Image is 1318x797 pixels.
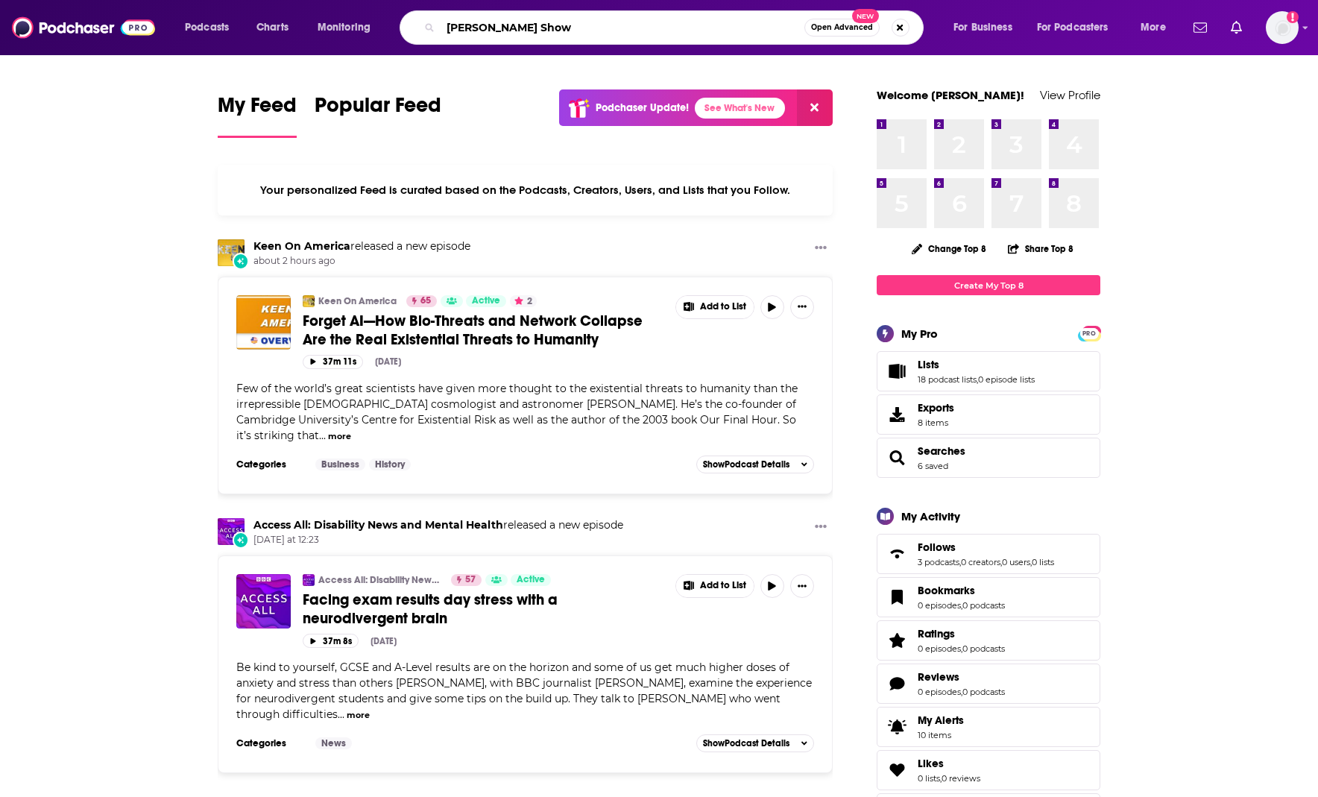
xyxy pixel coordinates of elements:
[451,574,482,586] a: 57
[318,17,371,38] span: Monitoring
[918,557,959,567] a: 3 podcasts
[882,447,912,468] a: Searches
[961,600,962,611] span: ,
[877,707,1100,747] a: My Alerts
[472,294,500,309] span: Active
[918,730,964,740] span: 10 items
[303,312,665,349] a: Forget AI—How Bio-Threats and Network Collapse Are the Real Existential Threats to Humanity
[218,165,833,215] div: Your personalized Feed is curated based on the Podcasts, Creators, Users, and Lists that you Follow.
[303,590,665,628] a: Facing exam results day stress with a neurodivergent brain
[882,587,912,608] a: Bookmarks
[218,518,245,545] img: Access All: Disability News and Mental Health
[961,687,962,697] span: ,
[918,584,975,597] span: Bookmarks
[918,670,959,684] span: Reviews
[877,620,1100,661] span: Ratings
[303,590,558,628] span: Facing exam results day stress with a neurodivergent brain
[1000,557,1002,567] span: ,
[962,600,1005,611] a: 0 podcasts
[1188,15,1213,40] a: Show notifications dropdown
[247,16,297,40] a: Charts
[918,358,1035,371] a: Lists
[918,358,939,371] span: Lists
[236,459,303,470] h3: Categories
[256,17,288,38] span: Charts
[918,687,961,697] a: 0 episodes
[414,10,938,45] div: Search podcasts, credits, & more...
[877,750,1100,790] span: Likes
[303,312,643,349] span: Forget AI—How Bio-Threats and Network Collapse Are the Real Existential Threats to Humanity
[466,295,506,307] a: Active
[918,713,964,727] span: My Alerts
[236,737,303,749] h3: Categories
[918,541,956,554] span: Follows
[1040,88,1100,102] a: View Profile
[1080,328,1098,339] span: PRO
[1080,327,1098,338] a: PRO
[369,459,411,470] a: History
[303,355,363,369] button: 37m 11s
[218,239,245,266] a: Keen On America
[790,295,814,319] button: Show More Button
[918,418,954,428] span: 8 items
[420,294,431,309] span: 65
[918,374,977,385] a: 18 podcast lists
[318,574,441,586] a: Access All: Disability News and Mental Health
[877,438,1100,478] span: Searches
[315,459,365,470] a: Business
[253,534,623,546] span: [DATE] at 12:23
[804,19,880,37] button: Open AdvancedNew
[918,584,1005,597] a: Bookmarks
[1002,557,1030,567] a: 0 users
[901,327,938,341] div: My Pro
[303,574,315,586] a: Access All: Disability News and Mental Health
[918,773,940,784] a: 0 lists
[218,92,297,138] a: My Feed
[978,374,1035,385] a: 0 episode lists
[1130,16,1185,40] button: open menu
[877,577,1100,617] span: Bookmarks
[961,557,1000,567] a: 0 creators
[253,239,350,253] a: Keen On America
[918,643,961,654] a: 0 episodes
[253,239,470,253] h3: released a new episode
[809,239,833,258] button: Show More Button
[406,295,437,307] a: 65
[877,351,1100,391] span: Lists
[877,88,1024,102] a: Welcome [PERSON_NAME]!
[703,459,789,470] span: Show Podcast Details
[596,101,689,114] p: Podchaser Update!
[940,773,942,784] span: ,
[315,737,352,749] a: News
[918,670,1005,684] a: Reviews
[877,275,1100,295] a: Create My Top 8
[953,17,1012,38] span: For Business
[1141,17,1166,38] span: More
[882,544,912,564] a: Follows
[303,295,315,307] a: Keen On America
[918,461,948,471] a: 6 saved
[1266,11,1299,44] img: User Profile
[811,24,873,31] span: Open Advanced
[1007,234,1074,263] button: Share Top 8
[236,295,291,350] img: Forget AI—How Bio-Threats and Network Collapse Are the Real Existential Threats to Humanity
[319,429,326,442] span: ...
[328,430,351,443] button: more
[236,382,798,442] span: Few of the world’s great scientists have given more thought to the existential threats to humanit...
[307,16,390,40] button: open menu
[315,92,441,127] span: Popular Feed
[901,509,960,523] div: My Activity
[696,456,814,473] button: ShowPodcast Details
[877,534,1100,574] span: Follows
[1225,15,1248,40] a: Show notifications dropdown
[236,574,291,629] a: Facing exam results day stress with a neurodivergent brain
[517,573,545,587] span: Active
[918,757,980,770] a: Likes
[1030,557,1032,567] span: ,
[918,444,965,458] span: Searches
[1037,17,1109,38] span: For Podcasters
[174,16,248,40] button: open menu
[253,255,470,268] span: about 2 hours ago
[942,773,980,784] a: 0 reviews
